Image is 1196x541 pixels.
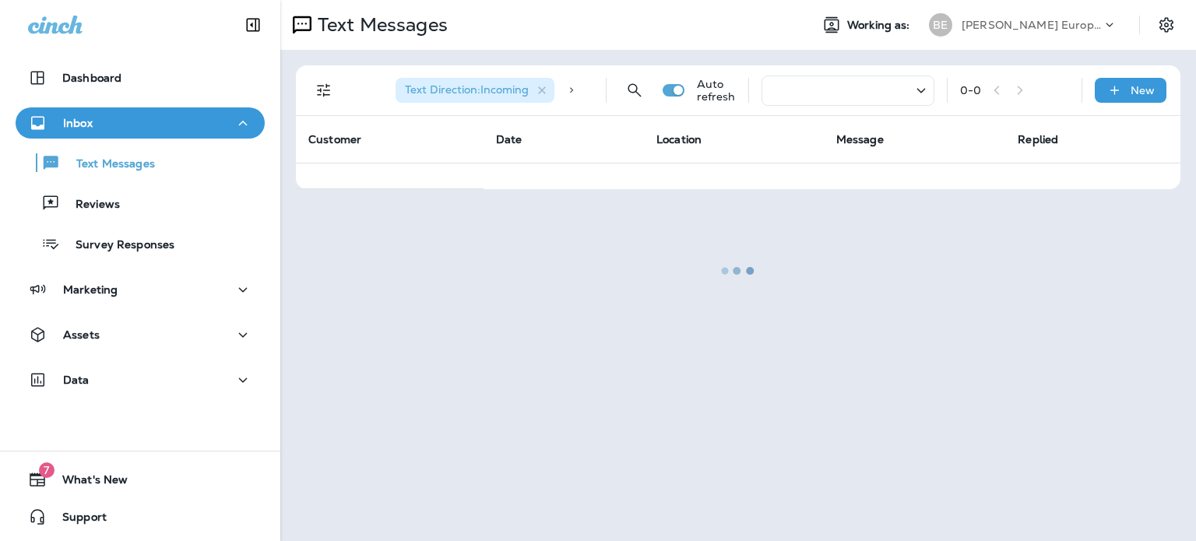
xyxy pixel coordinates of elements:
p: Survey Responses [60,238,174,253]
p: Dashboard [62,72,121,84]
p: Inbox [63,117,93,129]
button: 7What's New [16,464,265,495]
span: What's New [47,473,128,492]
p: Marketing [63,283,118,296]
button: Survey Responses [16,227,265,260]
button: Text Messages [16,146,265,179]
button: Assets [16,319,265,350]
span: Support [47,511,107,529]
button: Marketing [16,274,265,305]
button: Dashboard [16,62,265,93]
button: Inbox [16,107,265,139]
button: Data [16,364,265,395]
button: Support [16,501,265,532]
p: New [1131,84,1155,97]
button: Reviews [16,187,265,220]
p: Data [63,374,90,386]
p: Reviews [60,198,120,213]
p: Text Messages [61,157,155,172]
span: 7 [39,462,55,478]
button: Collapse Sidebar [231,9,275,40]
p: Assets [63,328,100,341]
